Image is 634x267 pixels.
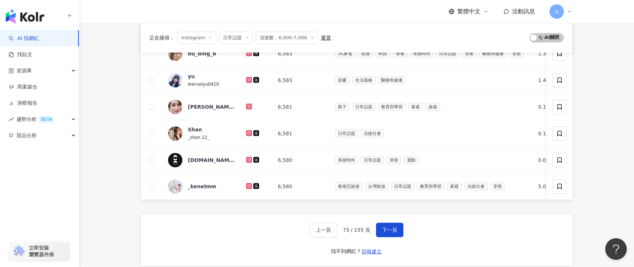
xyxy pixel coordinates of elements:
[605,238,627,260] iframe: Help Scout Beacon - Open
[168,126,182,141] img: KOL Avatar
[404,156,418,164] span: 運動
[188,73,195,80] div: yu
[335,76,349,84] span: 節慶
[9,100,37,107] a: 洞察報告
[17,127,37,144] span: 競品分析
[538,130,561,137] div: 0.15%
[510,50,524,58] span: 穿搭
[29,245,54,258] span: 立即安裝 瀏覽器外掛
[316,227,331,233] span: 上一頁
[168,179,235,194] a: KOL Avatar_kenelmm
[17,63,32,79] span: 資源庫
[538,76,561,84] div: 1.44%
[9,117,14,122] span: rise
[365,182,388,190] span: 台灣旅遊
[168,179,182,194] img: KOL Avatar
[17,111,55,127] span: 趨勢分析
[410,50,433,58] span: 美妝時尚
[538,50,561,58] div: 1.35%
[168,73,235,88] a: KOL Avataryuleerueiyu0410
[361,156,384,164] span: 日常話題
[378,103,406,111] span: 教育與學習
[188,103,235,110] div: [PERSON_NAME]
[321,35,331,41] div: 重置
[378,76,406,84] span: 醫療與健康
[343,227,371,233] span: 73 / 155 頁
[12,245,26,257] img: chrome extension
[361,130,384,137] span: 法政社會
[417,182,444,190] span: 教育與學習
[219,32,253,44] span: 日常話題
[188,126,202,133] div: Shan
[168,100,235,114] a: KOL Avatar[PERSON_NAME]
[188,157,235,164] div: [DOMAIN_NAME]
[555,8,558,15] span: A
[393,50,407,58] span: 保養
[272,173,329,200] td: 6,580
[335,182,362,190] span: 東南亞旅遊
[9,35,39,42] a: searchAI 找網紅
[188,50,216,57] div: bu_ding_b
[352,103,375,111] span: 日常話題
[465,182,488,190] span: 法政社會
[382,227,397,233] span: 下一頁
[490,182,505,190] span: 穿搭
[168,100,182,114] img: KOL Avatar
[168,153,235,167] a: KOL Avatar[DOMAIN_NAME]
[436,50,459,58] span: 日常話題
[376,223,403,237] button: 下一頁
[331,248,361,255] div: 找不到網紅？
[387,156,401,164] span: 穿搭
[538,182,561,190] div: 5.05%
[462,50,476,58] span: 美食
[272,41,329,67] td: 6,583
[188,82,219,87] span: leerueiyu0410
[177,32,216,44] span: Instagram
[408,103,423,111] span: 家庭
[538,103,561,111] div: 0.18%
[272,67,329,94] td: 6,583
[376,50,390,58] span: 科技
[168,153,182,167] img: KOL Avatar
[335,130,358,137] span: 日常話題
[272,147,329,173] td: 6,580
[256,32,318,44] span: 追蹤數：6,000-7,000
[358,50,373,58] span: 彩妝
[168,73,182,87] img: KOL Avatar
[512,8,535,15] span: 活動訊息
[538,156,561,164] div: 0.08%
[38,116,55,123] div: BETA
[9,51,32,58] a: 找貼文
[479,50,507,58] span: 醫療與健康
[168,46,182,61] img: KOL Avatar
[188,135,209,140] span: _shan.12_
[391,182,414,190] span: 日常話題
[361,246,382,257] button: 回報建立
[149,35,175,41] span: 正在搜尋 ：
[272,120,329,147] td: 6,581
[168,46,235,61] a: KOL Avatarbu_ding_b
[426,103,440,111] span: 旅遊
[310,223,337,237] button: 上一頁
[168,126,235,141] a: KOL AvatarShan_shan.12_
[362,249,382,254] span: 回報建立
[457,8,480,15] span: 繁體中文
[335,103,349,111] span: 親子
[9,241,70,261] a: chrome extension立即安裝 瀏覽器外掛
[188,183,216,190] div: _kenelmm
[447,182,462,190] span: 家庭
[352,76,375,84] span: 生活風格
[335,156,358,164] span: 美妝時尚
[9,83,37,91] a: 商案媒合
[335,50,355,58] span: 3C家電
[272,94,329,120] td: 6,581
[6,9,44,24] img: logo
